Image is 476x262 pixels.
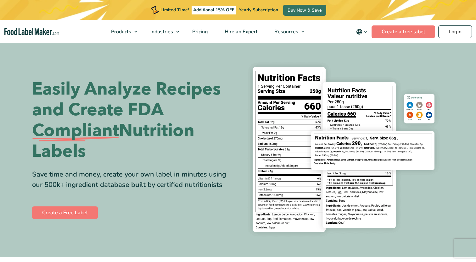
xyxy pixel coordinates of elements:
a: Login [438,25,472,38]
a: Buy Now & Save [283,5,326,16]
a: Food Label Maker homepage [4,28,59,35]
span: Hire an Expert [223,28,258,35]
a: Products [103,20,141,43]
span: Yearly Subscription [239,7,278,13]
span: Resources [272,28,299,35]
a: Industries [142,20,182,43]
a: Create a free label [372,25,435,38]
a: Create a Free Label [32,206,98,219]
span: Additional 15% OFF [192,6,236,14]
div: Save time and money, create your own label in minutes using our 500k+ ingredient database built b... [32,169,233,190]
a: Hire an Expert [216,20,265,43]
button: Change language [352,25,372,38]
h1: Easily Analyze Recipes and Create FDA Nutrition Labels [32,79,233,162]
span: Limited Time! [160,7,189,13]
span: Compliant [32,120,119,141]
span: Pricing [190,28,209,35]
span: Products [109,28,132,35]
a: Resources [266,20,308,43]
span: Industries [148,28,174,35]
a: Pricing [184,20,215,43]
